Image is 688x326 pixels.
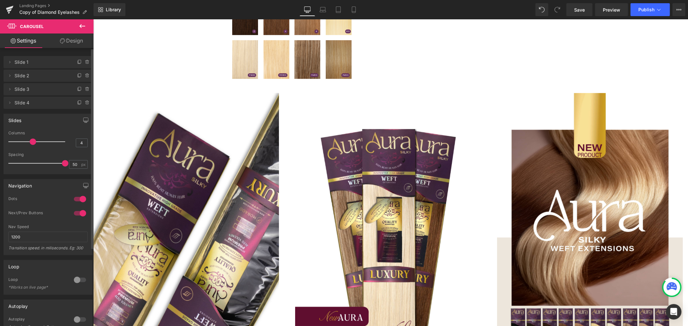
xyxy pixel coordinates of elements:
[170,21,196,60] img: AURA SILKY WEFT EXTENSIONS
[139,21,165,60] img: AURA SILKY WEFT EXTENSIONS
[666,304,682,320] div: Open Intercom Messenger
[15,97,69,109] span: Slide 4
[574,6,585,13] span: Save
[94,3,125,16] a: New Library
[48,34,95,48] a: Design
[170,21,200,63] a: AURA SILKY WEFT EXTENSIONS
[233,21,262,63] a: AURA SILKY WEFT EXTENSIONS
[8,277,67,284] div: Loop
[8,131,88,135] div: Columns
[201,21,231,63] a: AURA SILKY WEFT EXTENSIONS
[346,3,362,16] a: Mobile
[8,152,88,157] div: Spacing
[233,21,258,60] img: AURA SILKY WEFT EXTENSIONS
[631,3,670,16] button: Publish
[638,7,654,12] span: Publish
[20,24,44,29] span: Carousel
[201,21,227,60] img: AURA SILKY WEFT EXTENSIONS
[8,300,28,309] div: Autoplay
[603,6,620,13] span: Preview
[15,83,69,95] span: Slide 3
[139,21,169,63] a: AURA SILKY WEFT EXTENSIONS
[535,3,548,16] button: Undo
[315,3,331,16] a: Laptop
[300,3,315,16] a: Desktop
[15,56,69,68] span: Slide 1
[8,285,66,290] div: *Works on live page*
[8,179,32,188] div: Navigation
[8,225,88,229] div: Nav Speed
[331,3,346,16] a: Tablet
[15,70,69,82] span: Slide 2
[8,245,88,255] div: Transition speed. in miliseconds. Eg: 300
[8,260,19,269] div: Loop
[8,317,67,323] div: Autoplay
[19,10,80,15] span: Copy of Diamond Eyelashes
[595,3,628,16] a: Preview
[673,3,685,16] button: More
[8,114,21,123] div: Slides
[81,162,87,167] span: px
[106,7,121,13] span: Library
[19,3,94,8] a: Landing Pages
[551,3,564,16] button: Redo
[8,196,67,203] div: Dots
[8,210,67,217] div: Next/Prev Buttons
